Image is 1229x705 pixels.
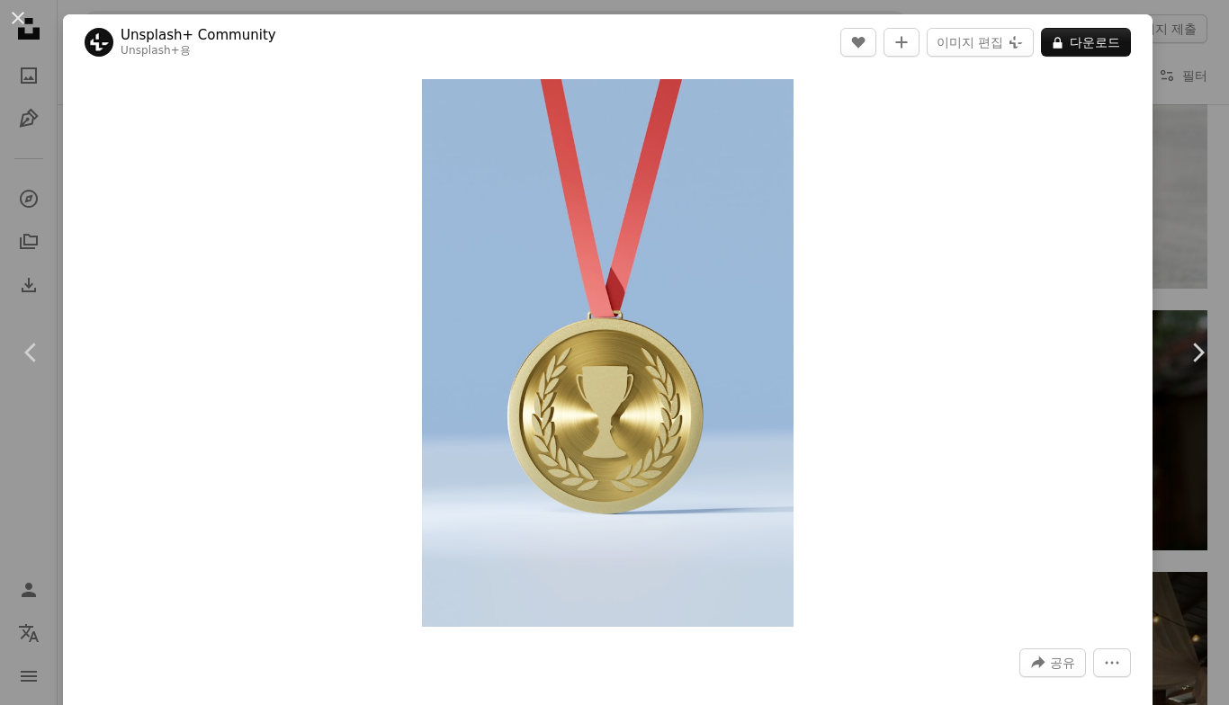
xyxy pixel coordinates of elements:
[884,28,920,57] button: 컬렉션에 추가
[1041,28,1131,57] button: 다운로드
[422,79,793,627] button: 이 이미지 확대
[840,28,876,57] button: 좋아요
[121,44,276,58] div: 용
[422,79,793,627] img: 빨간 리본이 달린 금메달
[927,28,1034,57] button: 이미지 편집
[121,44,180,57] a: Unsplash+
[1019,648,1086,677] button: 이 이미지 공유
[1093,648,1131,677] button: 더 많은 작업
[121,26,276,44] a: Unsplash+ Community
[85,28,113,57] img: Unsplash+ Community의 프로필로 이동
[1166,266,1229,439] a: 다음
[1050,649,1075,676] span: 공유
